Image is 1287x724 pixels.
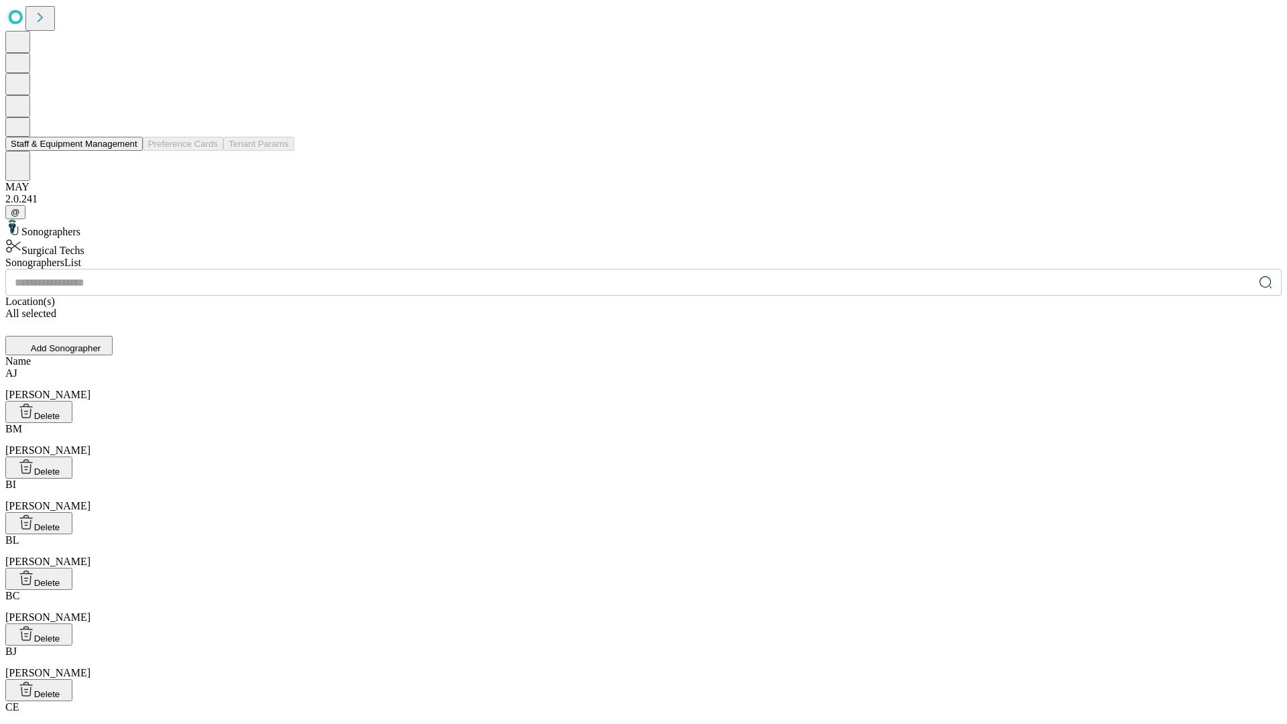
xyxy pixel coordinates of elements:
[5,296,55,307] span: Location(s)
[5,701,19,713] span: CE
[5,534,1282,568] div: [PERSON_NAME]
[5,219,1282,238] div: Sonographers
[5,137,143,151] button: Staff & Equipment Management
[5,181,1282,193] div: MAY
[5,590,1282,623] div: [PERSON_NAME]
[5,457,72,479] button: Delete
[5,336,113,355] button: Add Sonographer
[34,633,60,644] span: Delete
[5,257,1282,269] div: Sonographers List
[5,646,17,657] span: BJ
[5,423,22,434] span: BM
[5,355,1282,367] div: Name
[5,423,1282,457] div: [PERSON_NAME]
[223,137,294,151] button: Tenant Params
[34,467,60,477] span: Delete
[5,534,19,546] span: BL
[5,590,19,601] span: BC
[34,689,60,699] span: Delete
[5,479,1282,512] div: [PERSON_NAME]
[34,522,60,532] span: Delete
[5,205,25,219] button: @
[34,411,60,421] span: Delete
[11,207,20,217] span: @
[5,308,1282,320] div: All selected
[5,367,17,379] span: AJ
[5,623,72,646] button: Delete
[5,238,1282,257] div: Surgical Techs
[5,479,16,490] span: BI
[143,137,223,151] button: Preference Cards
[5,679,72,701] button: Delete
[31,343,101,353] span: Add Sonographer
[34,578,60,588] span: Delete
[5,512,72,534] button: Delete
[5,646,1282,679] div: [PERSON_NAME]
[5,401,72,423] button: Delete
[5,193,1282,205] div: 2.0.241
[5,367,1282,401] div: [PERSON_NAME]
[5,568,72,590] button: Delete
